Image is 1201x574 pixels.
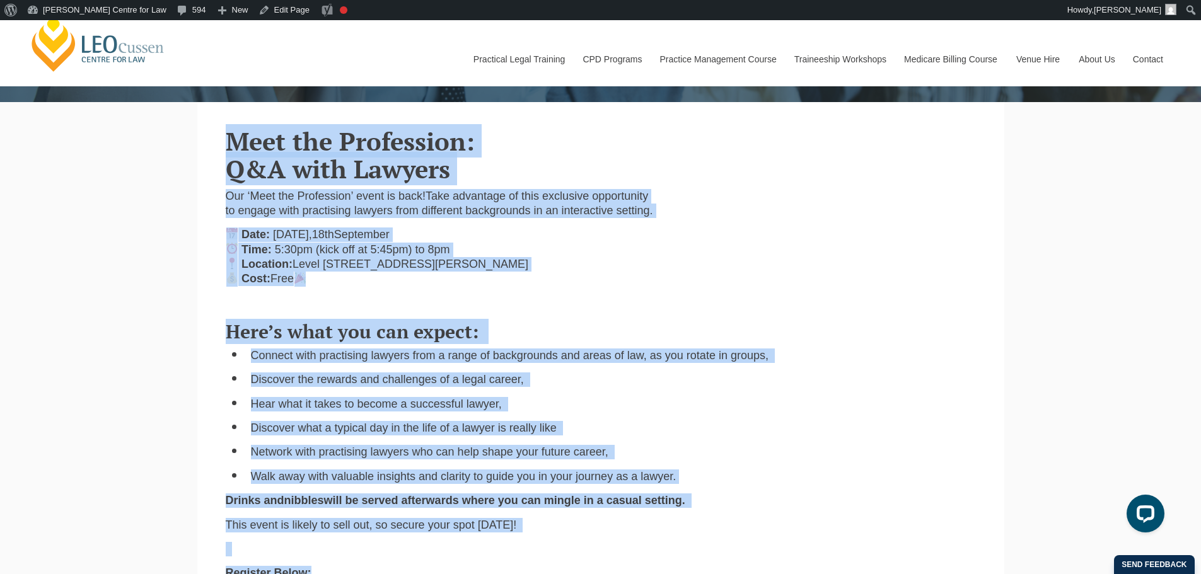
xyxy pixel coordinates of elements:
span: Here’s what you can expect: [226,319,479,344]
a: Traineeship Workshops [785,32,895,86]
a: Medicare Billing Course [895,32,1007,86]
span: 18 [312,228,325,241]
span: Hear what it takes to become a successful lawyer, [251,398,502,410]
strong: Date: [241,228,270,241]
span: will be served afterwards where you can mingle in a casual setting. [324,494,685,507]
b: Q&A with Lawyers [226,152,450,185]
a: Practice Management Course [651,32,785,86]
span: 5:30pm (kick off at 5:45pm) to 8pm [275,243,450,256]
b: Meet the Profession: [226,124,475,158]
span: Discover the rewards and challenges of a legal career, [251,373,524,386]
span: This event is likely to sell out, so secure your spot [DATE]! [226,519,517,531]
img: ⏰ [226,243,238,254]
span: Discover what a typical day in the life of a lawyer is really like [251,422,557,434]
span: Connect with practising lawyers from a range of backgrounds and areas of law, as you rotate in gr... [251,349,769,362]
strong: Cost: [241,272,270,285]
span: Drinks and [226,494,284,507]
img: 📅 [226,228,238,239]
div: Focus keyphrase not set [340,6,347,14]
p: Level [STREET_ADDRESS][PERSON_NAME] Free [226,227,656,287]
img: 💰 [226,272,238,284]
span: th [325,228,334,241]
a: About Us [1069,32,1123,86]
span: [PERSON_NAME] [1094,5,1161,14]
span: Our ‘Meet the Profession’ event is back! [226,190,426,202]
a: Practical Legal Training [464,32,574,86]
a: CPD Programs [573,32,650,86]
span: Network with practising lawyers who can help shape your future career, [251,445,608,458]
span: September [334,228,390,241]
a: Contact [1123,32,1173,86]
span: [DATE], [273,228,312,241]
img: 🎉 [294,272,306,284]
strong: Location: [241,258,293,270]
img: 📍 [226,258,238,269]
span: nibbles [284,494,324,507]
iframe: LiveChat chat widget [1117,490,1169,542]
span: Take advantage of this exclusive opportunity to engage with practising lawyers from different bac... [226,190,653,217]
a: [PERSON_NAME] Centre for Law [28,14,168,73]
span: Walk away with valuable insights and clarity to guide you in your journey as a lawyer. [251,470,676,483]
strong: Time: [241,243,272,256]
a: Venue Hire [1007,32,1069,86]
